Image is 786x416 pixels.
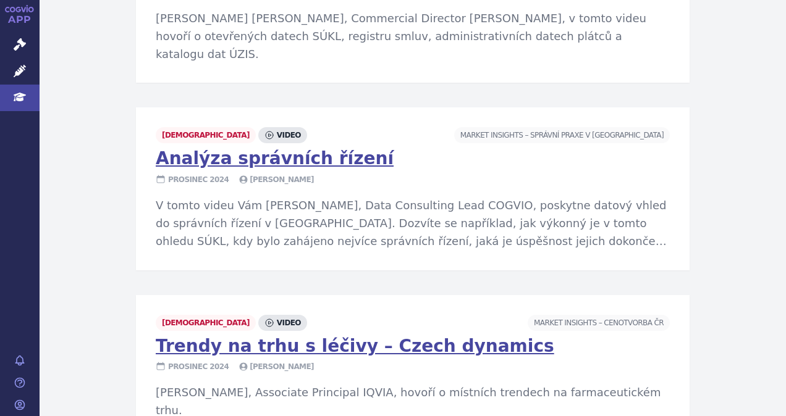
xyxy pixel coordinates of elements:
[239,174,314,185] span: [PERSON_NAME]
[528,315,670,331] span: Market Insights –⁠ Cenotvorba ČR
[156,9,670,64] p: [PERSON_NAME] [PERSON_NAME], Commercial Director [PERSON_NAME], v tomto videu hovoří o otevřených...
[156,127,256,143] span: [DEMOGRAPHIC_DATA]
[156,196,670,251] p: V tomto videu Vám [PERSON_NAME], Data Consulting Lead COGVIO, poskytne datový vhled do správních ...
[156,361,229,372] span: prosinec 2024
[454,127,670,143] span: Market Insights –⁠ Správní praxe v [GEOGRAPHIC_DATA]
[239,361,314,372] span: [PERSON_NAME]
[156,315,256,331] span: [DEMOGRAPHIC_DATA]
[156,148,394,168] a: Analýza správních řízení
[258,315,307,331] span: video
[156,174,229,185] span: prosinec 2024
[258,127,307,143] span: video
[156,336,554,356] a: Trendy na trhu s léčivy – Czech dynamics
